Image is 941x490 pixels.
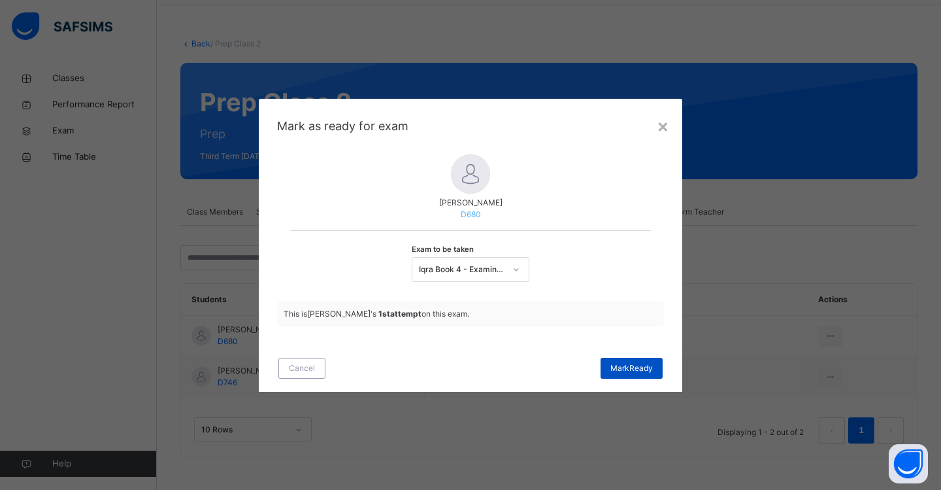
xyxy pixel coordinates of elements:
span: Exam to be taken [412,244,474,255]
div: × [657,112,669,139]
span: Mark as ready for exam [277,119,408,133]
span: Mark Ready [610,362,653,374]
button: Open asap [889,444,928,483]
div: Iqra Book 4 - Examination [419,264,505,275]
span: D680 [290,209,651,220]
span: This is [PERSON_NAME] 's on this exam. [284,309,469,319]
b: 1st attempt [378,309,421,319]
span: Cancel [289,362,315,374]
span: [PERSON_NAME] [290,197,651,209]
